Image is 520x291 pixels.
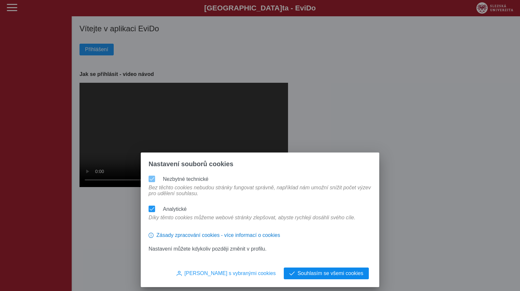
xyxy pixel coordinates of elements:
button: Zásady zpracování cookies - více informací o cookies [149,230,280,241]
a: Zásady zpracování cookies - více informací o cookies [149,235,280,240]
button: Souhlasím se všemi cookies [284,268,369,279]
p: Nastavení můžete kdykoliv později změnit v profilu. [149,246,371,252]
span: Zásady zpracování cookies - více informací o cookies [156,232,280,238]
div: Bez těchto cookies nebudou stránky fungovat správně, například nám umožní snížit počet výzev pro ... [146,185,374,203]
label: Nezbytné technické [163,176,209,182]
button: [PERSON_NAME] s vybranými cookies [171,268,281,279]
span: Souhlasím se všemi cookies [297,270,363,276]
span: [PERSON_NAME] s vybranými cookies [184,270,276,276]
div: Díky těmto cookies můžeme webové stránky zlepšovat, abyste rychleji dosáhli svého cíle. [146,215,358,227]
label: Analytické [163,206,187,212]
span: Nastavení souborů cookies [149,160,233,168]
